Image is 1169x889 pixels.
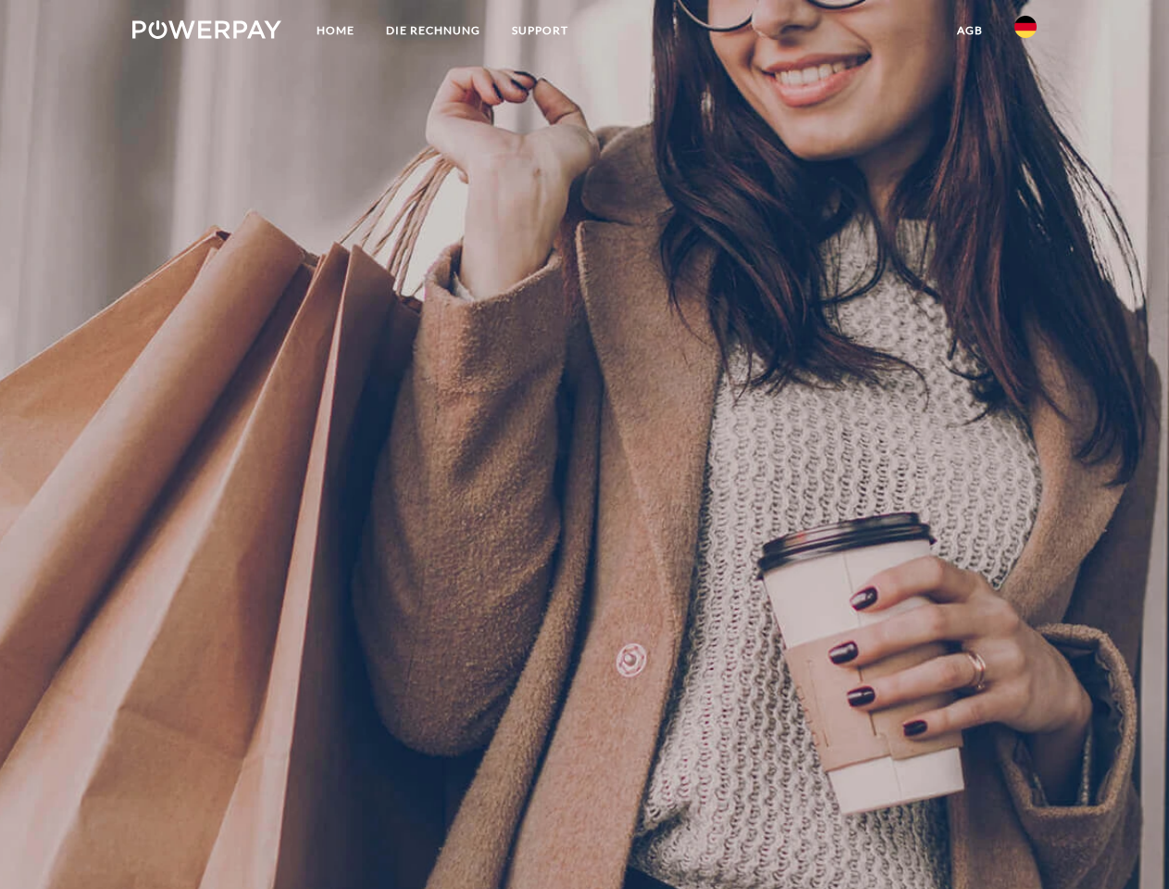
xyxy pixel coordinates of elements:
[1014,16,1037,38] img: de
[941,14,999,47] a: agb
[496,14,584,47] a: SUPPORT
[370,14,496,47] a: DIE RECHNUNG
[301,14,370,47] a: Home
[132,20,281,39] img: logo-powerpay-white.svg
